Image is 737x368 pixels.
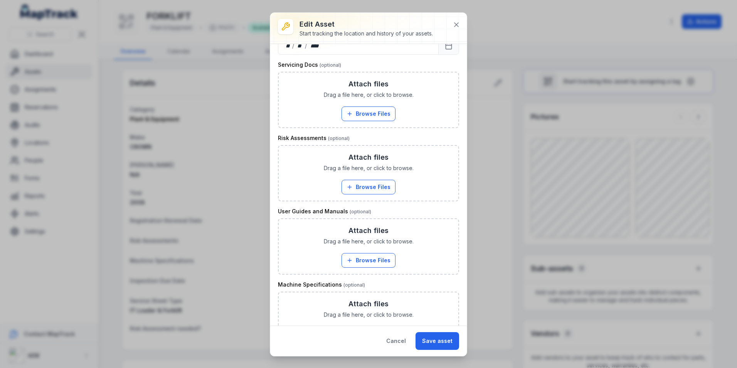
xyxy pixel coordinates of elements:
label: Machine Specifications [278,281,365,289]
span: Drag a file here, or click to browse. [324,311,414,319]
h3: Attach files [348,299,389,309]
h3: Attach files [348,152,389,163]
span: Drag a file here, or click to browse. [324,238,414,245]
button: Browse Files [342,106,395,121]
label: User Guides and Manuals [278,208,371,215]
span: Drag a file here, or click to browse. [324,164,414,172]
button: Browse Files [342,180,395,194]
div: year, [308,42,322,50]
label: Risk Assessments [278,134,350,142]
h3: Edit asset [300,19,433,30]
button: Save asset [416,332,459,350]
button: Calendar [438,37,459,55]
button: Browse Files [342,253,395,268]
h3: Attach files [348,79,389,89]
span: Drag a file here, or click to browse. [324,91,414,99]
div: Start tracking the location and history of your assets. [300,30,433,37]
div: month, [295,42,305,50]
div: / [292,42,295,50]
button: Cancel [380,332,412,350]
div: / [305,42,308,50]
h3: Attach files [348,225,389,236]
label: Servicing Docs [278,61,341,69]
div: day, [284,42,292,50]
